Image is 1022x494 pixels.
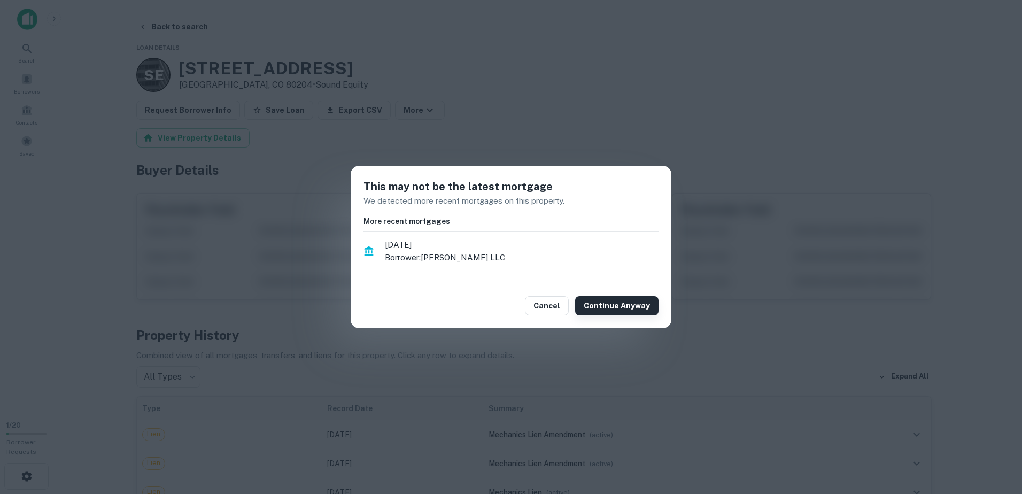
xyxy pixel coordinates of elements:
[969,408,1022,460] iframe: Chat Widget
[525,296,569,315] button: Cancel
[363,195,659,207] p: We detected more recent mortgages on this property.
[363,179,659,195] h5: This may not be the latest mortgage
[385,238,659,251] span: [DATE]
[363,215,659,227] h6: More recent mortgages
[385,251,659,264] p: Borrower: [PERSON_NAME] LLC
[575,296,659,315] button: Continue Anyway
